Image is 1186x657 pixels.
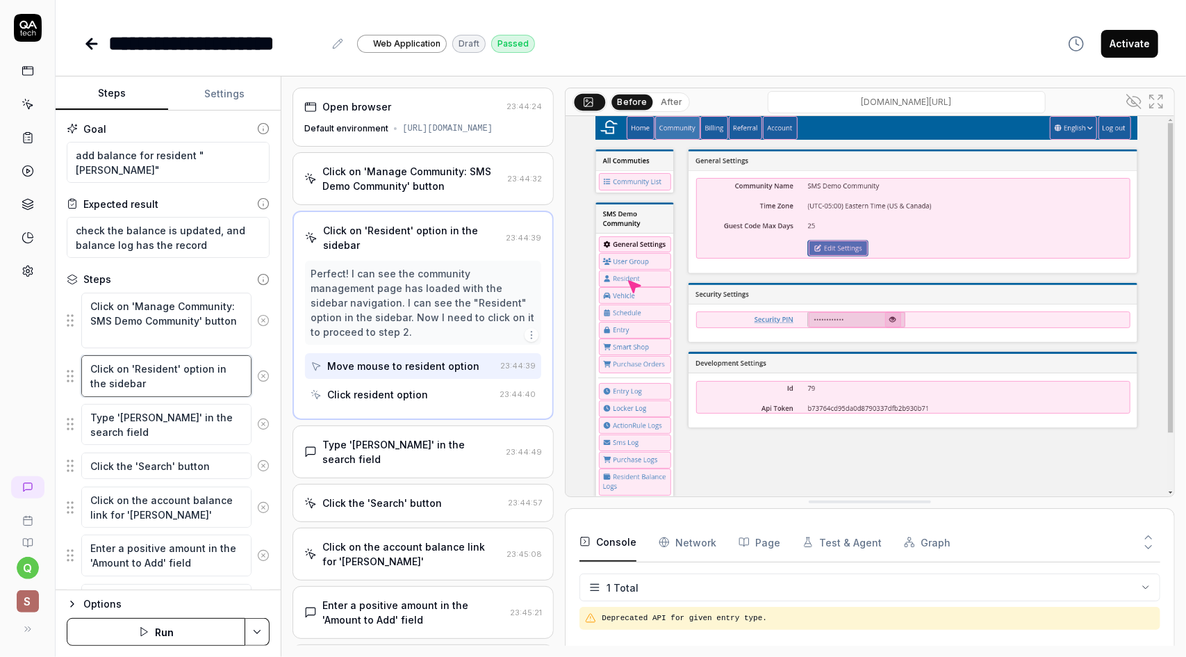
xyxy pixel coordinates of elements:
a: Book a call with us [6,504,49,526]
time: 23:44:32 [507,174,542,184]
button: Remove step [252,542,275,569]
time: 23:44:49 [506,447,542,457]
span: S [17,590,39,613]
div: Click on the account balance link for '[PERSON_NAME]' [322,540,501,569]
div: Move mouse to resident option [327,359,479,373]
button: After [655,95,688,110]
div: Passed [491,35,535,53]
button: Steps [56,77,168,111]
div: Options [83,596,270,613]
a: Web Application [357,34,447,53]
button: Remove step [252,494,275,521]
div: Type '[PERSON_NAME]' in the search field [322,437,500,467]
time: 23:45:08 [506,549,542,559]
button: View version history [1060,30,1093,58]
button: Run [67,618,245,646]
div: Click the 'Search' button [322,496,442,510]
div: Perfect! I can see the community management page has loaded with the sidebar navigation. I can se... [311,266,536,339]
div: Click resident option [327,387,428,402]
time: 23:45:21 [510,608,542,617]
button: Activate [1101,30,1158,58]
button: Console [579,523,636,562]
button: Test & Agent [802,523,882,562]
div: Suggestions [67,534,270,576]
div: Suggestions [67,451,270,480]
div: Click on 'Resident' option in the sidebar [323,223,500,252]
time: 23:44:57 [508,498,542,508]
div: [URL][DOMAIN_NAME] [402,122,493,135]
button: Graph [904,523,950,562]
div: Draft [452,35,486,53]
div: Enter a positive amount in the 'Amount to Add' field [322,598,504,627]
button: Click resident option23:44:40 [305,382,541,407]
button: Remove step [252,410,275,438]
button: Show all interative elements [1123,90,1145,113]
button: q [17,557,39,579]
img: Screenshot [566,116,1174,496]
div: Open browser [322,99,391,114]
div: Goal [83,122,106,136]
span: Web Application [373,38,440,50]
div: Suggestions [67,486,270,528]
time: 23:44:39 [506,233,541,243]
pre: Deprecated API for given entry type. [602,613,1155,624]
button: Remove step [252,452,275,480]
button: Page [739,523,780,562]
a: New conversation [11,476,44,498]
div: Suggestions [67,583,270,612]
div: Default environment [304,122,388,135]
time: 23:44:24 [506,102,542,111]
div: Suggestions [67,355,270,397]
button: Remove step [252,362,275,390]
div: Suggestions [67,292,270,349]
button: Remove step [252,583,275,611]
button: Network [659,523,716,562]
button: Settings [168,77,281,111]
div: Suggestions [67,403,270,446]
button: Before [612,94,653,109]
button: Options [67,596,270,613]
a: Documentation [6,526,49,549]
time: 23:44:39 [500,361,536,371]
time: 23:44:40 [500,389,536,399]
button: Move mouse to resident option23:44:39 [305,353,541,379]
div: Expected result [83,197,158,211]
button: Open in full screen [1145,90,1167,113]
div: Steps [83,272,111,286]
button: Remove step [252,307,275,334]
button: S [6,579,49,615]
div: Click on 'Manage Community: SMS Demo Community' button [322,164,502,193]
